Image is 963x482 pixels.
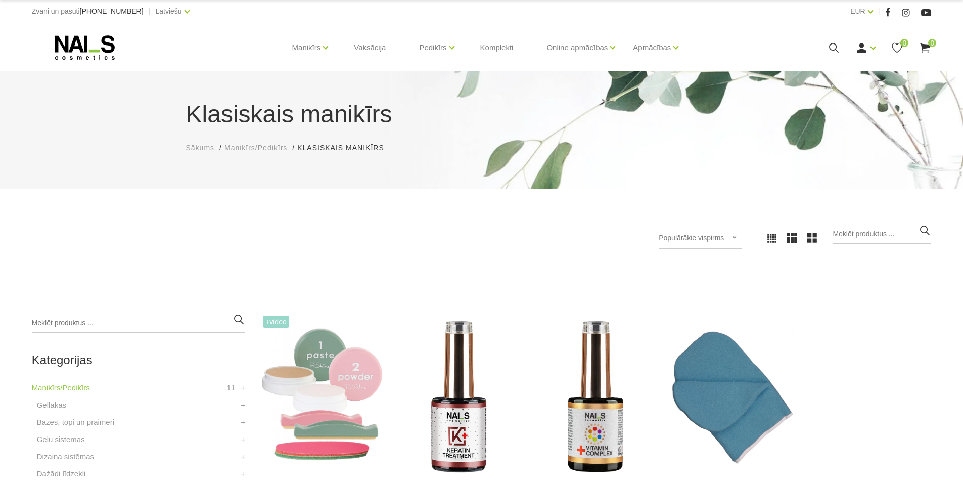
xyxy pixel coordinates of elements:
a: Sākums [186,143,215,153]
a: Komplekti [472,23,522,72]
span: 11 [226,382,235,394]
h2: Kategorijas [32,354,245,367]
a: + [241,416,245,428]
input: Meklēt produktus ... [32,313,245,333]
a: Manikīrs/Pedikīrs [32,382,90,394]
a: Pedikīrs [419,27,446,68]
a: + [241,468,245,480]
a: Gēlu sistēmas [37,433,85,446]
a: + [241,451,245,463]
input: Meklēt produktus ... [833,224,931,244]
a: 0 [919,41,931,54]
a: Online apmācības [546,27,608,68]
h1: Klasiskais manikīrs [186,96,777,133]
img: Efektīvs līdzeklis bojātu nagu ārstēšanai, kas piešķir nagiem JAUNU dzīvi, izlīdzina naga virsmu,... [535,313,657,481]
span: Sākums [186,144,215,152]
a: Dizaina sistēmas [37,451,94,463]
img: Mīksti kokvilnas cimdiņi parafīna roku procedūrai. Ilgstoši saglabā siltumu.... [672,313,794,481]
a: EUR [850,5,865,17]
a: Manikīrs [292,27,321,68]
span: 0 [928,39,936,47]
span: [PHONE_NUMBER] [80,7,144,15]
a: + [241,399,245,411]
a: Vaksācija [346,23,394,72]
li: Klasiskais manikīrs [297,143,394,153]
span: 0 [900,39,908,47]
span: | [878,5,880,18]
a: 0 [891,41,903,54]
a: Apmācības [633,27,671,68]
a: Manikīrs/Pedikīrs [224,143,287,153]
img: “Japānas manikīrs” – sapnis par veseliem un stipriem nagiem ir piepildījies!Japānas manikīrs izte... [260,313,382,481]
a: Bāzes, topi un praimeri [37,416,114,428]
a: + [241,382,245,394]
a: Gēllakas [37,399,66,411]
img: Augstākās efektivitātes nagu stiprinātājs viegli maskējošā tonī. Piemērots ļoti stipri bojātietie... [398,313,520,481]
a: [PHONE_NUMBER] [80,8,144,15]
a: Dažādi līdzekļi [37,468,86,480]
div: Zvani un pasūti [32,5,144,18]
span: Manikīrs/Pedikīrs [224,144,287,152]
a: Latviešu [156,5,182,17]
span: Populārākie vispirms [659,234,724,242]
a: + [241,433,245,446]
span: | [149,5,151,18]
span: +Video [263,316,289,328]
